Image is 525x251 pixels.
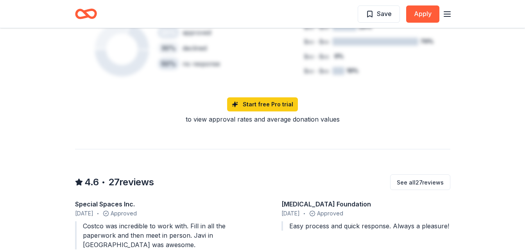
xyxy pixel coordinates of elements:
[281,199,450,209] div: [MEDICAL_DATA] Foundation
[281,221,450,231] div: Easy process and quick response. Always a pleasure!
[183,59,220,68] div: no response
[75,5,97,23] a: Home
[97,210,99,217] span: •
[75,199,244,209] div: Special Spaces Inc.
[303,210,305,217] span: •
[75,209,244,218] div: Approved
[101,178,105,186] span: •
[359,23,372,30] tspan: 20%
[183,28,211,37] div: approved
[304,53,329,60] tspan: $xx - $xx
[390,174,450,190] button: See all27reviews
[304,68,329,74] tspan: $xx - $xx
[158,26,179,39] div: 20 %
[281,209,450,218] div: Approved
[304,24,329,30] tspan: $xx - $xx
[281,209,300,218] span: [DATE]
[406,5,439,23] button: Apply
[304,38,329,45] tspan: $xx - $xx
[75,209,93,218] span: [DATE]
[84,176,99,188] span: 4.6
[75,221,244,249] div: Costco was incredible to work with. Fill in all the paperwork and then meet in person. Javi in [G...
[158,57,179,70] div: 50 %
[358,5,400,23] button: Save
[183,43,207,53] div: declined
[420,38,433,45] tspan: 70%
[377,9,392,19] span: Save
[346,67,358,74] tspan: 10%
[334,53,344,59] tspan: 0%
[227,97,298,111] a: Start free Pro trial
[75,115,450,124] div: to view approval rates and average donation values
[158,42,179,54] div: 30 %
[108,176,154,188] span: 27 reviews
